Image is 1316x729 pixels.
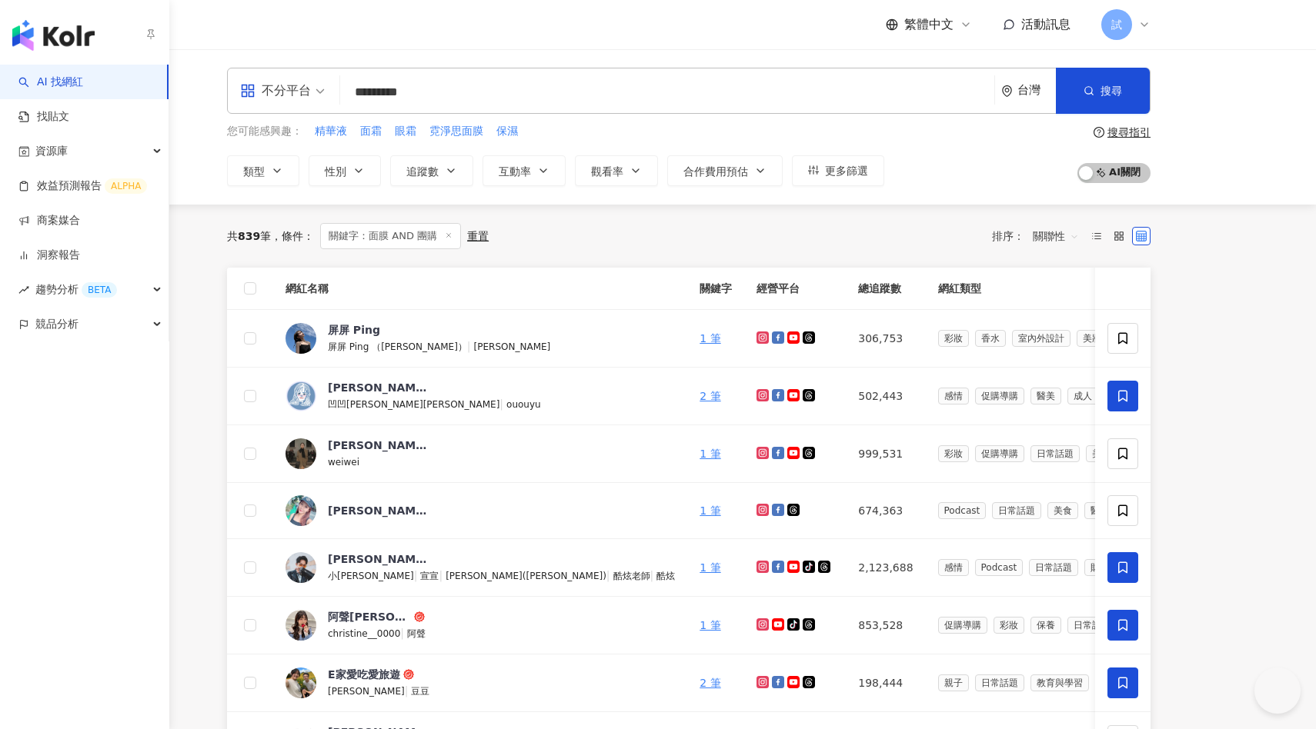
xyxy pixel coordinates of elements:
span: 豆豆 [411,686,429,697]
span: 感情 [938,388,969,404]
span: 酷炫老師 [613,571,650,581]
span: 追蹤數 [406,165,439,178]
span: 趨勢分析 [35,272,117,307]
button: 面霜 [359,123,382,140]
span: 日常話題 [975,674,1024,691]
div: 搜尋指引 [1107,126,1151,138]
a: 1 筆 [700,332,720,345]
a: KOL Avatar阿聲[PERSON_NAME]christine__0000|阿聲 [286,609,675,641]
button: 精華液 [314,123,348,140]
span: Podcast [975,559,1024,576]
img: KOL Avatar [286,667,316,698]
span: 日常話題 [1067,617,1117,634]
span: 眼霜 [395,124,416,139]
span: 彩妝 [938,445,969,462]
a: KOL Avatar[PERSON_NAME]weiwei [286,438,675,470]
a: 2 筆 [700,390,720,402]
button: 保濕 [496,123,519,140]
span: 美食 [1086,445,1117,462]
span: 合作費用預估 [683,165,748,178]
span: 成人 [1067,388,1098,404]
span: 促購導購 [975,445,1024,462]
a: 1 筆 [700,619,720,631]
td: 502,443 [846,368,925,425]
span: 日常話題 [1030,445,1080,462]
td: 306,753 [846,310,925,368]
img: KOL Avatar [286,610,316,641]
img: KOL Avatar [286,381,316,411]
a: 2 筆 [700,677,720,689]
span: 觀看率 [591,165,623,178]
span: 繁體中文 [904,16,954,33]
span: 面霜 [360,124,382,139]
a: 1 筆 [700,504,720,517]
span: 美妝時尚 [1077,330,1126,347]
span: 資源庫 [35,134,68,168]
a: 找貼文 [18,109,69,125]
td: 853,528 [846,597,925,654]
span: 日常話題 [992,502,1041,519]
span: 醫美 [1030,388,1061,404]
span: | [606,569,613,581]
span: weiwei [328,457,359,468]
a: 1 筆 [700,561,720,574]
span: 阿聲 [407,628,426,639]
span: [PERSON_NAME]([PERSON_NAME]) [446,571,606,581]
th: 關鍵字 [687,268,744,310]
button: 性別 [309,155,381,186]
span: | [499,398,506,410]
span: 性別 [325,165,346,178]
span: | [405,684,412,697]
span: 您可能感興趣： [227,124,302,139]
span: 更多篩選 [825,165,868,177]
span: 互動率 [499,165,531,178]
div: E家愛吃愛旅遊 [328,667,400,682]
a: KOL AvatarE家愛吃愛旅遊[PERSON_NAME]|豆豆 [286,667,675,699]
span: 小[PERSON_NAME] [328,571,414,581]
div: 台灣 [1017,84,1056,97]
button: 追蹤數 [390,155,473,186]
span: 類型 [243,165,265,178]
td: 198,444 [846,654,925,712]
span: 保養 [1030,617,1061,634]
span: ououyu [506,399,541,410]
span: 關聯性 [1033,224,1079,248]
button: 互動率 [483,155,566,186]
img: KOL Avatar [286,552,316,583]
span: 室內外設計 [1012,330,1071,347]
span: | [439,569,446,581]
span: environment [1001,85,1013,97]
div: [PERSON_NAME] [328,438,428,453]
div: [PERSON_NAME] [328,503,428,518]
div: [PERSON_NAME] [328,380,428,395]
a: KOL Avatar[PERSON_NAME] [286,495,675,526]
img: KOL Avatar [286,323,316,354]
span: | [414,569,421,581]
button: 霓淨思面膜 [429,123,484,140]
span: rise [18,285,29,295]
div: 不分平台 [240,78,311,103]
button: 眼霜 [394,123,417,140]
span: | [400,627,407,639]
span: Podcast [938,502,987,519]
th: 總追蹤數 [846,268,925,310]
span: 彩妝 [994,617,1024,634]
span: 宣宣 [420,571,439,581]
span: 教育與學習 [1030,674,1089,691]
td: 999,531 [846,425,925,483]
span: 精華液 [315,124,347,139]
a: KOL Avatar[PERSON_NAME]小[PERSON_NAME]|宣宣|[PERSON_NAME]([PERSON_NAME])|酷炫老師|酷炫 [286,551,675,584]
iframe: Help Scout Beacon - Open [1254,667,1301,714]
th: 網紅名稱 [273,268,687,310]
div: 共 筆 [227,230,271,242]
span: 財經 [1084,559,1115,576]
span: christine__0000 [328,628,400,639]
a: 洞察報告 [18,248,80,263]
th: 經營平台 [744,268,846,310]
span: | [650,569,657,581]
span: 促購導購 [938,617,987,634]
button: 更多篩選 [792,155,884,186]
button: 搜尋 [1056,68,1150,114]
button: 類型 [227,155,299,186]
div: 阿聲[PERSON_NAME] [328,609,411,624]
